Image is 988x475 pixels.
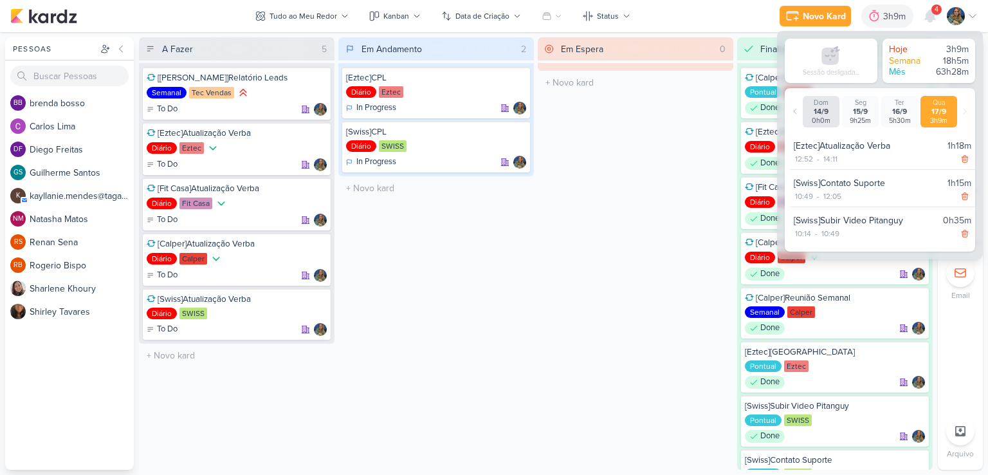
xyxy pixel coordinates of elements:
p: GS [14,169,23,176]
p: bb [14,100,23,107]
div: [Eztec]Atualização Verba [794,139,942,153]
div: Tec Vendas [189,87,234,98]
div: Diário [147,198,177,209]
img: Isabella Gutierres [314,214,327,227]
img: Isabella Gutierres [314,269,327,282]
div: Diário [147,142,177,154]
div: [Swiss]Subir Video Pitanguy [794,214,938,227]
img: Shirley Tavares [10,304,26,319]
div: SWISS [179,308,207,319]
div: S h a r l e n e K h o u r y [30,282,134,295]
div: Prioridade Alta [237,86,250,99]
div: 5h30m [884,116,915,125]
div: [Calper]Atualização Verba [147,238,327,250]
div: Responsável: Isabella Gutierres [314,158,327,171]
div: Diário [745,252,775,263]
div: SWISS [784,414,812,426]
div: C a r l o s L i m a [30,120,134,133]
div: Responsável: Isabella Gutierres [314,323,327,336]
div: In Progress [346,102,396,115]
div: [Tec Vendas]Relatório Leads [147,72,327,84]
div: [Calper]Atualizar Relatório [745,72,925,84]
div: Seg [845,98,876,107]
div: Responsável: Isabella Gutierres [314,269,327,282]
div: [Eztec]Atualização Verba [147,127,327,139]
div: 17/9 [923,107,955,116]
div: To Do [147,103,178,116]
div: 10:49 [794,191,814,202]
div: - [814,153,822,165]
div: Responsável: Isabella Gutierres [314,214,327,227]
div: Sessão desligada... [803,68,859,77]
div: Responsável: Isabella Gutierres [912,268,925,281]
div: 10:49 [820,228,841,239]
div: Finalizado [760,42,800,56]
img: Isabella Gutierres [912,430,925,443]
input: + Novo kard [540,73,731,92]
div: N a t a s h a M a t o s [30,212,134,226]
div: Eztec [179,142,204,154]
div: [Swiss]Atualização Verba [147,293,327,305]
div: Pontual [745,414,782,426]
div: Prioridade Baixa [210,252,223,265]
p: Done [760,212,780,225]
img: Sharlene Khoury [10,281,26,296]
div: [Eztec]Atualização Verba [745,126,925,138]
div: Diário [745,196,775,208]
div: Semanal [745,306,785,318]
div: G u i l h e r m e S a n t o s [30,166,134,180]
div: [Swiss]Contato Suporte [794,176,942,190]
div: 1h18m [947,139,971,153]
div: Qua [923,98,955,107]
div: [Swiss]Contato Suporte [745,454,925,466]
div: Responsável: Isabella Gutierres [513,156,526,169]
div: Done [745,102,785,115]
p: Done [760,102,780,115]
div: b r e n d a b o s s o [30,97,134,110]
p: RB [14,262,23,269]
p: To Do [157,158,178,171]
div: 1h15m [947,176,971,190]
input: + Novo kard [142,346,332,365]
input: + Novo kard [341,179,531,198]
div: [Calper]Atualização Verba [745,237,925,248]
div: Responsável: Isabella Gutierres [314,103,327,116]
p: To Do [157,323,178,336]
div: k a y l l a n i e . m e n d e s @ t a g a w a - m a i l . c o m . b r [30,189,134,203]
button: Novo Kard [780,6,851,26]
div: To Do [147,158,178,171]
div: To Do [147,214,178,227]
div: A Fazer [162,42,193,56]
div: Calper [787,306,815,318]
p: Done [760,322,780,335]
div: Pontual [745,86,782,98]
div: Novo Kard [803,10,846,23]
p: k [16,192,20,200]
div: Done [745,376,785,389]
img: Isabella Gutierres [513,156,526,169]
div: Ter [884,98,915,107]
div: 9h25m [845,116,876,125]
div: - [814,191,822,202]
div: To Do [147,269,178,282]
div: Calper [179,253,207,265]
img: Isabella Gutierres [912,376,925,389]
div: Eztec [379,86,403,98]
div: Dom [805,98,837,107]
div: Done [745,430,785,443]
div: Responsável: Isabella Gutierres [912,322,925,335]
div: Done [745,322,785,335]
p: DF [14,146,23,153]
img: Isabella Gutierres [314,158,327,171]
input: Buscar Pessoas [10,66,129,86]
div: 16/9 [884,107,915,116]
div: Responsável: Isabella Gutierres [912,376,925,389]
div: Prioridade Baixa [206,142,219,154]
div: Done [745,268,785,281]
div: 3h9m [923,116,955,125]
img: Isabella Gutierres [513,102,526,115]
div: Diário [147,308,177,319]
div: - [812,228,820,239]
p: Email [951,290,970,301]
img: Isabella Gutierres [314,103,327,116]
